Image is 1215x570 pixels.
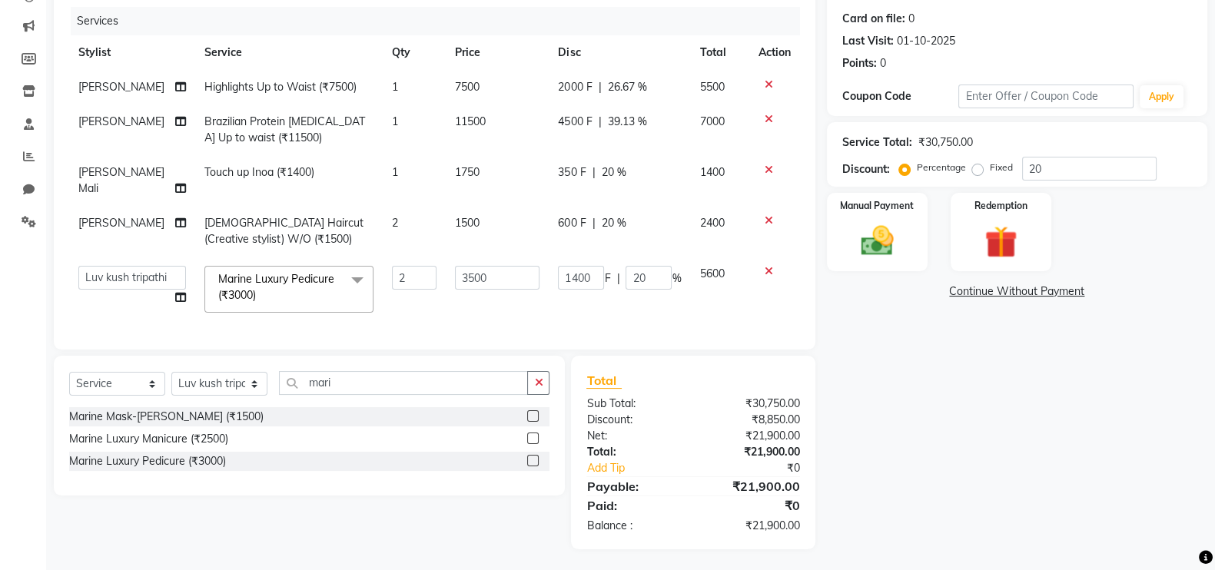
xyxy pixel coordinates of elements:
span: 26.67 % [607,79,646,95]
span: 1400 [699,165,724,179]
label: Redemption [974,199,1027,213]
span: 1500 [455,216,480,230]
label: Percentage [917,161,966,174]
span: 7000 [699,114,724,128]
th: Disc [549,35,690,70]
span: [PERSON_NAME] [78,216,164,230]
span: | [598,114,601,130]
th: Total [690,35,749,70]
div: Service Total: [842,134,912,151]
div: Total: [575,444,693,460]
a: x [256,288,263,302]
div: Marine Luxury Pedicure (₹3000) [69,453,226,469]
div: Payable: [575,477,693,495]
span: 350 F [558,164,586,181]
span: Marine Luxury Pedicure (₹3000) [218,272,334,302]
span: | [592,164,595,181]
span: 5600 [699,267,724,280]
div: Coupon Code [842,88,959,104]
span: | [592,215,595,231]
span: 1750 [455,165,480,179]
div: Services [71,7,812,35]
span: 39.13 % [607,114,646,130]
label: Fixed [990,161,1013,174]
span: [DEMOGRAPHIC_DATA] Haircut (Creative stylist) W/O (₹1500) [204,216,364,246]
div: Paid: [575,496,693,515]
span: 1 [392,114,398,128]
span: F [604,270,610,287]
span: 20 % [601,164,626,181]
div: ₹21,900.00 [693,477,812,495]
span: % [672,270,681,287]
th: Service [195,35,383,70]
div: Marine Mask-[PERSON_NAME] (₹1500) [69,409,264,425]
div: Net: [575,428,693,444]
span: [PERSON_NAME] [78,114,164,128]
span: | [616,270,619,287]
div: ₹30,750.00 [693,396,812,412]
span: Total [586,373,622,389]
span: Brazilian Protein [MEDICAL_DATA] Up to waist (₹11500) [204,114,365,144]
img: _gift.svg [974,222,1027,262]
div: Points: [842,55,877,71]
div: ₹0 [713,460,812,476]
div: Discount: [842,161,890,177]
span: 20 % [601,215,626,231]
span: [PERSON_NAME] [78,80,164,94]
div: ₹30,750.00 [918,134,973,151]
div: Discount: [575,412,693,428]
a: Add Tip [575,460,712,476]
div: ₹21,900.00 [693,518,812,534]
span: 2400 [699,216,724,230]
span: 5500 [699,80,724,94]
input: Search or Scan [279,371,528,395]
div: ₹21,900.00 [693,444,812,460]
label: Manual Payment [840,199,914,213]
span: Touch up Inoa (₹1400) [204,165,314,179]
div: Balance : [575,518,693,534]
th: Price [446,35,549,70]
span: 600 F [558,215,586,231]
span: 4500 F [558,114,592,130]
div: 0 [880,55,886,71]
img: _cash.svg [851,222,903,260]
div: Card on file: [842,11,905,27]
th: Action [749,35,800,70]
span: 2 [392,216,398,230]
div: ₹21,900.00 [693,428,812,444]
a: Continue Without Payment [830,283,1204,300]
th: Stylist [69,35,195,70]
button: Apply [1140,85,1183,108]
span: 2000 F [558,79,592,95]
th: Qty [383,35,446,70]
span: | [598,79,601,95]
div: 0 [908,11,915,27]
span: [PERSON_NAME] Mali [78,165,164,195]
div: Last Visit: [842,33,894,49]
div: Marine Luxury Manicure (₹2500) [69,431,228,447]
input: Enter Offer / Coupon Code [958,85,1134,108]
span: 11500 [455,114,486,128]
span: 1 [392,80,398,94]
div: Sub Total: [575,396,693,412]
span: Highlights Up to Waist (₹7500) [204,80,357,94]
span: 7500 [455,80,480,94]
div: 01-10-2025 [897,33,955,49]
span: 1 [392,165,398,179]
div: ₹0 [693,496,812,515]
div: ₹8,850.00 [693,412,812,428]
